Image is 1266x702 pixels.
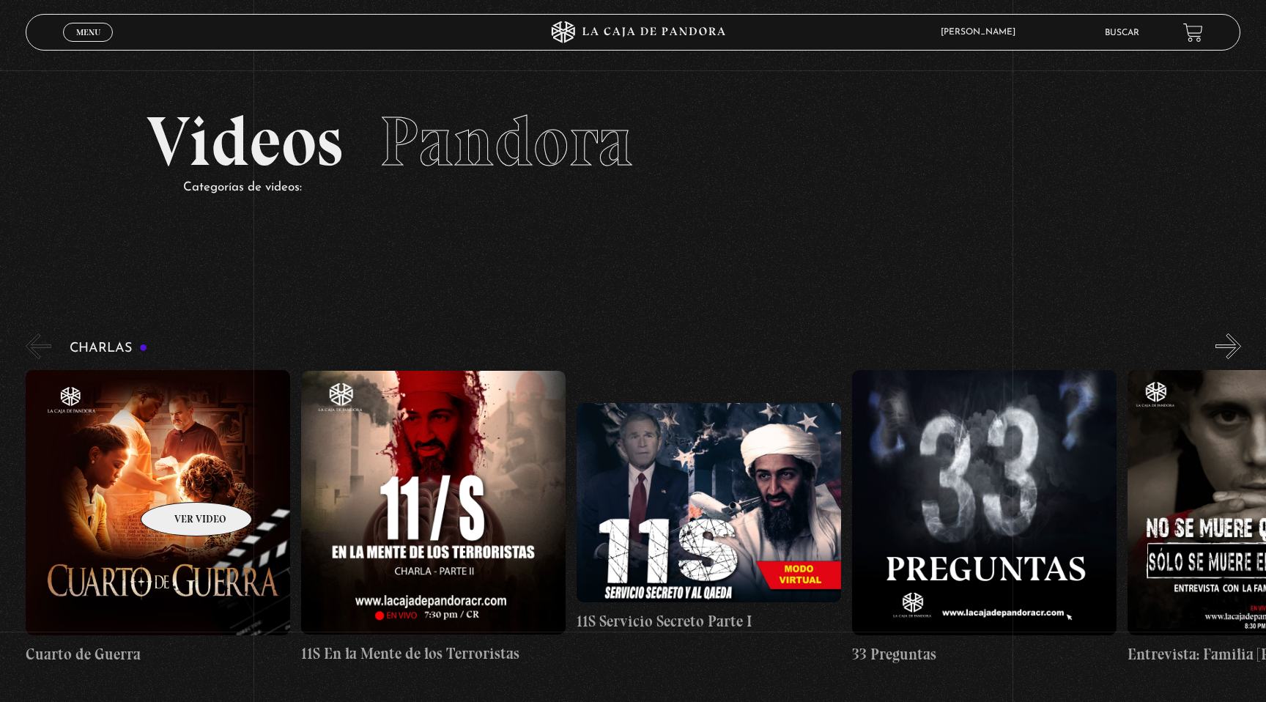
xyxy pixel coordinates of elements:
[71,40,105,51] span: Cerrar
[76,28,100,37] span: Menu
[852,643,1117,666] h4: 33 Preguntas
[1215,333,1241,359] button: Next
[577,370,841,665] a: 11S Servicio Secreto Parte I
[70,341,148,355] h3: Charlas
[301,370,566,665] a: 11S En la Mente de los Terroristas
[933,28,1030,37] span: [PERSON_NAME]
[852,370,1117,665] a: 33 Preguntas
[26,333,51,359] button: Previous
[26,643,290,666] h4: Cuarto de Guerra
[147,107,1119,177] h2: Videos
[380,100,633,183] span: Pandora
[1105,29,1139,37] a: Buscar
[1183,23,1203,43] a: View your shopping cart
[183,177,1119,199] p: Categorías de videos:
[577,610,841,633] h4: 11S Servicio Secreto Parte I
[301,642,566,665] h4: 11S En la Mente de los Terroristas
[26,370,290,665] a: Cuarto de Guerra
